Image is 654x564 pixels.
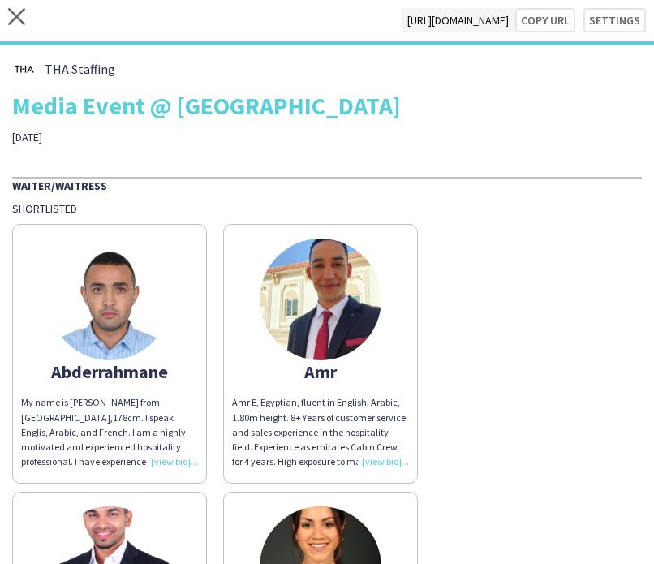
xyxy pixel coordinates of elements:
[49,239,170,360] img: thumb-64431a7157524.jpg
[232,364,409,379] div: Amr
[12,201,642,216] div: Shortlisted
[583,8,646,32] button: Settings
[12,57,37,81] img: thumb-0b1c4840-441c-4cf7-bc0f-fa59e8b685e2..jpg
[260,239,381,360] img: thumb-b0aa40ab-a04e-4c55-9c7d-c8bcc3d66517.jpg
[515,8,575,32] button: Copy url
[45,62,115,76] span: THA Staffing
[12,93,642,118] div: Media Event @ [GEOGRAPHIC_DATA]
[21,364,198,379] div: Abderrahmane
[232,395,409,469] div: Amr E, Egyptian, fluent in English, Arabic, 1.80m height. 8+ Years of customer service and sales ...
[12,177,642,193] div: Waiter/Waitress
[21,395,198,469] div: My name is [PERSON_NAME] from [GEOGRAPHIC_DATA],178cm. I speak Englis, Arabic, and French. I am a...
[12,130,233,144] div: [DATE]
[401,8,515,32] span: [URL][DOMAIN_NAME]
